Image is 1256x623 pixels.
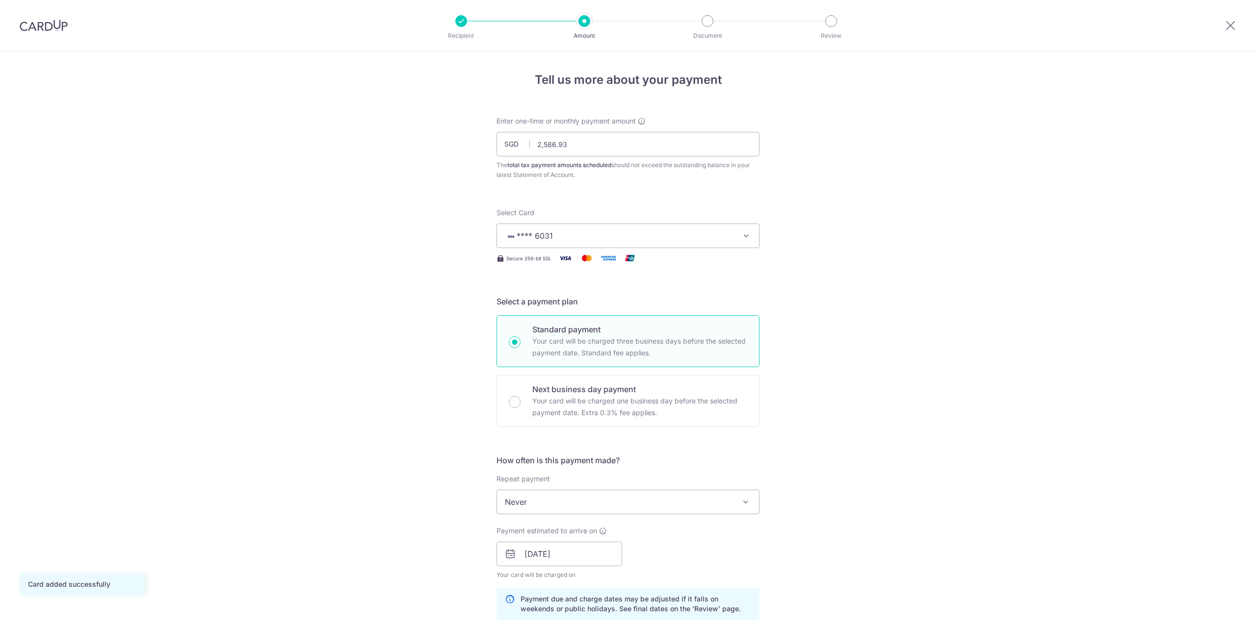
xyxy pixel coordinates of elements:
img: CardUp [20,20,68,31]
p: Next business day payment [532,383,747,395]
p: Amount [548,31,621,41]
img: Mastercard [577,252,597,264]
img: American Express [599,252,618,264]
span: Enter one-time or monthly payment amount [497,116,636,126]
p: Your card will be charged one business day before the selected payment date. Extra 0.3% fee applies. [532,395,747,419]
input: DD / MM / YYYY [497,542,622,566]
iframe: Opens a widget where you can find more information [1193,594,1246,618]
span: Payment estimated to arrive on [497,526,597,536]
p: Your card will be charged three business days before the selected payment date. Standard fee appl... [532,335,747,359]
div: The should not exceed the outstanding balance in your latest Statement of Account. [497,160,759,180]
p: Standard payment [532,324,747,335]
div: Card added successfully [28,579,137,589]
span: translation missing: en.payables.payment_networks.credit_card.summary.labels.select_card [497,208,534,217]
p: Review [795,31,867,41]
img: Union Pay [620,252,640,264]
p: Document [671,31,744,41]
h5: Select a payment plan [497,296,759,307]
span: Your card will be charged on [497,570,622,580]
b: total tax payment amounts scheduled [507,161,611,169]
p: Recipient [425,31,497,41]
span: Secure 256-bit SSL [506,254,551,262]
label: Repeat payment [497,474,550,484]
input: 0.00 [497,132,759,156]
img: VISA [505,233,517,240]
h5: How often is this payment made? [497,454,759,466]
img: Visa [555,252,575,264]
p: Payment due and charge dates may be adjusted if it falls on weekends or public holidays. See fina... [521,594,751,614]
span: Never [497,490,759,514]
span: Never [497,490,759,514]
h4: Tell us more about your payment [497,71,759,89]
span: SGD [504,139,530,149]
